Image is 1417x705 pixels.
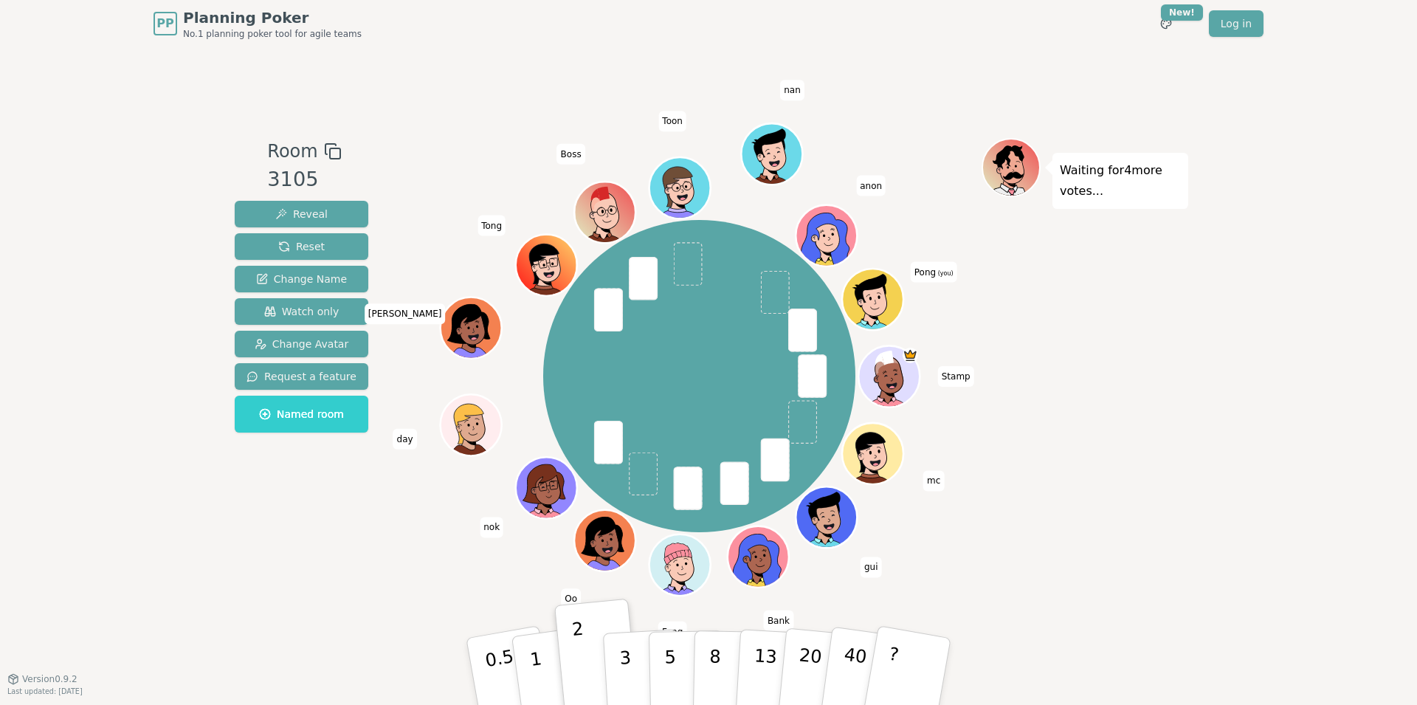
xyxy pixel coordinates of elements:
span: Planning Poker [183,7,362,28]
button: Change Avatar [235,331,368,357]
span: Click to change your name [764,610,793,630]
span: Click to change your name [557,143,585,164]
span: Click to change your name [658,621,686,642]
span: Stamp is the host [902,348,917,363]
button: Request a feature [235,363,368,390]
button: Watch only [235,298,368,325]
button: Version0.9.2 [7,673,77,685]
span: PP [156,15,173,32]
span: Reveal [275,207,328,221]
button: Reveal [235,201,368,227]
span: Click to change your name [911,261,957,282]
div: New! [1161,4,1203,21]
p: 2 [571,619,590,699]
button: Click to change your avatar [844,270,901,328]
a: PPPlanning PokerNo.1 planning poker tool for agile teams [154,7,362,40]
span: Click to change your name [561,588,581,609]
a: Log in [1209,10,1263,37]
span: No.1 planning poker tool for agile teams [183,28,362,40]
div: 3105 [267,165,341,195]
span: Named room [259,407,344,422]
span: Click to change your name [658,111,686,131]
button: New! [1153,10,1179,37]
p: Waiting for 4 more votes... [1060,160,1181,202]
span: Click to change your name [856,175,886,196]
span: Reset [278,239,325,254]
span: Click to change your name [780,80,804,100]
span: Click to change your name [938,366,974,387]
span: Version 0.9.2 [22,673,77,685]
span: Click to change your name [923,470,944,491]
span: Change Avatar [255,337,349,351]
button: Named room [235,396,368,433]
span: Click to change your name [861,557,882,577]
span: Watch only [264,304,339,319]
button: Reset [235,233,368,260]
span: Click to change your name [480,517,503,537]
span: (you) [936,269,954,276]
button: Change Name [235,266,368,292]
span: Click to change your name [365,303,446,324]
span: Request a feature [246,369,356,384]
span: Click to change your name [393,428,417,449]
span: Click to change your name [477,215,506,235]
span: Change Name [256,272,347,286]
span: Last updated: [DATE] [7,687,83,695]
span: Room [267,138,317,165]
